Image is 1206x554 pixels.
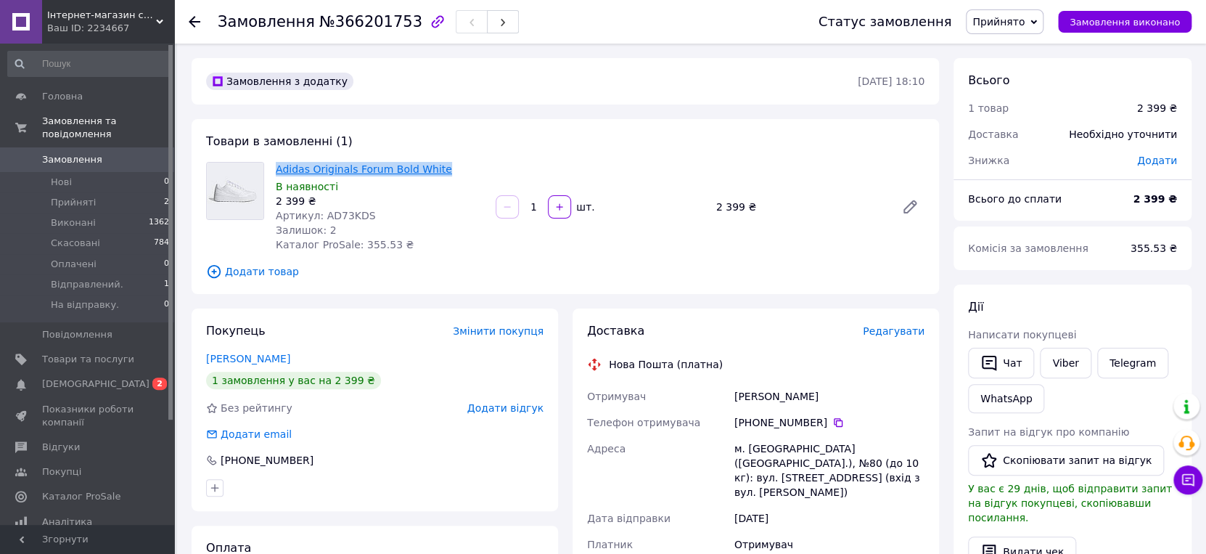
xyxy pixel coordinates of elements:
[858,76,924,87] time: [DATE] 18:10
[972,16,1025,28] span: Прийнято
[1173,465,1202,494] button: Чат з покупцем
[968,483,1172,524] span: У вас є 29 днів, щоб відправити запит на відгук покупцеві, скопіювавши посилання.
[42,328,112,341] span: Повідомлення
[710,197,890,217] div: 2 399 ₴
[587,391,646,402] span: Отримувач
[1097,348,1168,378] a: Telegram
[164,176,169,189] span: 0
[587,513,670,524] span: Дата відправки
[968,384,1044,413] a: WhatsApp
[206,264,924,280] span: Додати товар
[154,237,169,250] span: 784
[149,216,169,229] span: 1362
[731,383,927,410] div: [PERSON_NAME]
[467,402,543,414] span: Додати відгук
[319,13,422,30] span: №366201753
[734,415,924,430] div: [PHONE_NUMBER]
[164,278,169,291] span: 1
[42,465,81,478] span: Покупці
[731,505,927,531] div: [DATE]
[453,325,543,337] span: Змінити покупця
[968,102,1009,114] span: 1 товар
[42,516,92,529] span: Аналітика
[1137,155,1177,166] span: Додати
[164,196,169,209] span: 2
[51,196,96,209] span: Прийняті
[276,194,484,208] div: 2 399 ₴
[42,90,83,103] span: Головна
[51,298,119,311] span: На відправку.
[276,163,452,175] a: Adidas Originals Forum Bold White
[221,402,292,414] span: Без рейтингу
[42,353,134,366] span: Товари та послуги
[1058,11,1191,33] button: Замовлення виконано
[42,490,120,503] span: Каталог ProSale
[276,239,414,250] span: Каталог ProSale: 355.53 ₴
[51,258,97,271] span: Оплачені
[587,443,625,455] span: Адреса
[51,237,100,250] span: Скасовані
[276,224,337,236] span: Залишок: 2
[207,163,263,219] img: Adidas Originals Forum Bold White
[968,329,1076,341] span: Написати покупцеві
[218,13,315,30] span: Замовлення
[206,73,353,90] div: Замовлення з додатку
[219,427,293,441] div: Додати email
[276,210,376,221] span: Артикул: AD73KDS
[42,153,102,166] span: Замовлення
[205,427,293,441] div: Додати email
[47,9,156,22] span: Інтернет-магазин спортивного взуття "Topstyle"
[7,51,171,77] input: Пошук
[863,325,924,337] span: Редагувати
[587,417,700,428] span: Телефон отримувача
[968,300,983,314] span: Дії
[189,15,200,29] div: Повернутися назад
[819,15,952,29] div: Статус замовлення
[152,378,167,390] span: 2
[587,324,644,338] span: Доставка
[895,192,924,221] a: Редагувати
[968,243,1088,254] span: Комісія за замовлення
[206,134,353,148] span: Товари в замовленні (1)
[51,216,96,229] span: Виконані
[206,324,266,338] span: Покупець
[164,258,169,271] span: 0
[968,426,1129,438] span: Запит на відгук про компанію
[968,129,1018,140] span: Доставка
[42,441,80,454] span: Відгуки
[731,436,927,505] div: м. [GEOGRAPHIC_DATA] ([GEOGRAPHIC_DATA].), №80 (до 10 кг): вул. [STREET_ADDRESS] (вхід з вул. [PE...
[206,353,290,364] a: [PERSON_NAME]
[573,200,596,214] div: шт.
[1040,348,1091,378] a: Viber
[276,181,338,192] span: В наявності
[51,278,123,291] span: Відправлений.
[42,378,149,391] span: [DEMOGRAPHIC_DATA]
[968,445,1164,476] button: Скопіювати запит на відгук
[968,348,1034,378] button: Чат
[1131,243,1177,254] span: 355.53 ₴
[164,298,169,311] span: 0
[1060,118,1186,150] div: Необхідно уточнити
[47,22,174,35] div: Ваш ID: 2234667
[605,357,726,372] div: Нова Пошта (платна)
[206,372,381,389] div: 1 замовлення у вас на 2 399 ₴
[42,403,134,429] span: Показники роботи компанії
[1070,17,1180,28] span: Замовлення виконано
[968,193,1062,205] span: Всього до сплати
[968,73,1009,87] span: Всього
[1137,101,1177,115] div: 2 399 ₴
[587,539,633,550] span: Платник
[42,115,174,141] span: Замовлення та повідомлення
[219,453,315,468] div: [PHONE_NUMBER]
[968,155,1009,166] span: Знижка
[1133,193,1177,205] b: 2 399 ₴
[51,176,72,189] span: Нові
